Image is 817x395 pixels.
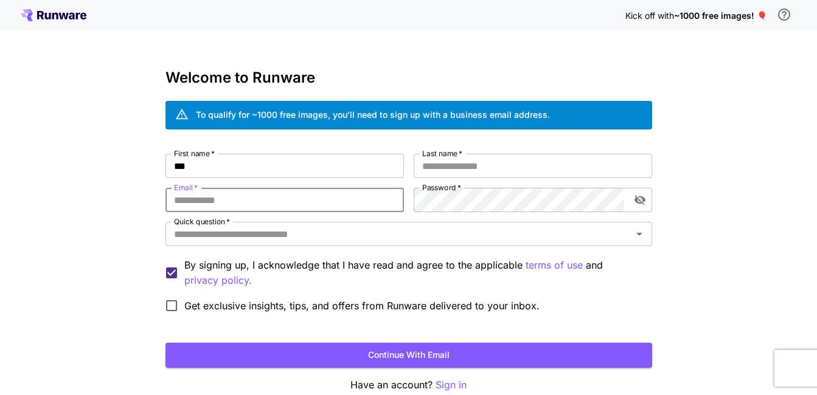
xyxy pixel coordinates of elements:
[631,225,648,242] button: Open
[184,258,642,288] p: By signing up, I acknowledge that I have read and agree to the applicable and
[165,69,652,86] h3: Welcome to Runware
[674,10,767,21] span: ~1000 free images! 🎈
[629,189,651,211] button: toggle password visibility
[184,273,252,288] p: privacy policy.
[196,108,550,121] div: To qualify for ~1000 free images, you’ll need to sign up with a business email address.
[772,2,796,27] button: In order to qualify for free credit, you need to sign up with a business email address and click ...
[165,377,652,393] p: Have an account?
[625,10,674,21] span: Kick off with
[184,273,252,288] button: By signing up, I acknowledge that I have read and agree to the applicable terms of use and
[436,377,467,393] button: Sign in
[422,148,462,159] label: Last name
[184,298,540,313] span: Get exclusive insights, tips, and offers from Runware delivered to your inbox.
[526,258,583,273] p: terms of use
[174,216,230,227] label: Quick question
[165,343,652,368] button: Continue with email
[422,182,461,193] label: Password
[526,258,583,273] button: By signing up, I acknowledge that I have read and agree to the applicable and privacy policy.
[174,182,198,193] label: Email
[174,148,215,159] label: First name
